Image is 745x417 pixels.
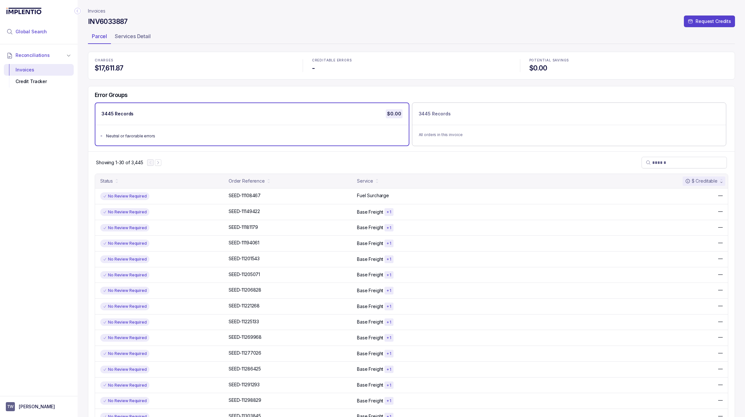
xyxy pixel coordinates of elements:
p: Parcel [92,32,107,40]
p: Base Freight [357,303,383,310]
div: $ Creditable [685,178,718,184]
p: — [718,334,723,340]
p: + 1 [386,288,391,293]
li: Tab Parcel [88,31,111,44]
p: CHARGES [95,59,294,62]
p: All orders in this invoice [419,132,720,138]
p: SEED-11108467 [229,192,261,199]
p: + 1 [386,209,391,215]
p: — [718,381,723,388]
p: SEED-11201543 [229,255,260,262]
p: SEED-11291293 [229,381,260,388]
div: Credit Tracker [9,76,69,87]
p: SEED-11206828 [229,287,261,293]
p: POTENTIAL SAVINGS [529,59,728,62]
p: SEED-11298829 [229,397,261,403]
p: SEED-11194061 [229,240,259,246]
p: SEED-11221268 [229,303,260,309]
h5: Error Groups [95,91,128,99]
p: — [718,303,723,309]
p: + 1 [386,398,391,403]
nav: breadcrumb [88,8,105,14]
div: Status [100,178,113,184]
p: + 1 [386,351,391,356]
p: 3445 Records [102,111,134,117]
p: SEED-11286425 [229,366,261,372]
div: No Review Required [100,271,149,279]
div: No Review Required [100,318,149,326]
li: Tab Services Detail [111,31,155,44]
p: — [718,350,723,356]
p: SEED-11225133 [229,318,259,325]
h4: $0.00 [529,64,728,73]
ul: Tab Group [88,31,735,44]
p: + 1 [386,304,391,309]
p: + 1 [386,320,391,325]
p: + 1 [386,383,391,388]
p: Fuel Surcharge [357,192,389,199]
p: Base Freight [357,319,383,325]
div: Collapse Icon [74,7,81,15]
p: — [718,318,723,325]
button: Request Credits [684,16,735,27]
div: No Review Required [100,334,149,342]
p: [PERSON_NAME] [19,403,55,410]
p: — [718,366,723,372]
button: Next Page [155,159,161,166]
div: No Review Required [100,224,149,232]
p: — [718,397,723,403]
p: — [718,208,723,215]
p: + 1 [386,335,391,340]
p: — [718,224,723,230]
p: — [718,240,723,246]
p: SEED-11181179 [229,224,258,230]
p: SEED-11269968 [229,334,262,340]
div: Invoices [9,64,69,76]
div: No Review Required [100,208,149,216]
div: No Review Required [100,240,149,247]
p: Base Freight [357,382,383,388]
div: No Review Required [100,255,149,263]
h4: - [312,64,511,73]
h4: $17,611.87 [95,64,294,73]
div: No Review Required [100,303,149,310]
div: Order Reference [229,178,265,184]
p: — [718,271,723,278]
p: CREDITABLE ERRORS [312,59,511,62]
p: Services Detail [115,32,151,40]
p: — [718,287,723,293]
p: Base Freight [357,224,383,231]
p: + 1 [386,225,391,230]
p: Base Freight [357,335,383,341]
p: — [718,255,723,262]
p: Showing 1-30 of 3,445 [96,159,143,166]
div: Remaining page entries [96,159,143,166]
p: Base Freight [357,209,383,215]
p: Request Credits [696,18,731,25]
p: Base Freight [357,240,383,247]
p: Base Freight [357,287,383,294]
p: + 1 [386,273,391,278]
p: + 1 [386,257,391,262]
p: SEED-11277026 [229,350,261,356]
p: — [718,192,723,199]
span: Global Search [16,28,47,35]
span: Reconciliations [16,52,50,59]
p: + 1 [386,241,391,246]
a: Invoices [88,8,105,14]
div: Reconciliations [4,63,74,89]
span: User initials [6,402,15,411]
div: No Review Required [100,287,149,294]
div: No Review Required [100,366,149,373]
div: Service [357,178,373,184]
p: SEED-11149422 [229,208,260,215]
div: No Review Required [100,192,149,200]
p: SEED-11205071 [229,271,260,278]
button: User initials[PERSON_NAME] [6,402,72,411]
div: No Review Required [100,397,149,405]
button: Reconciliations [4,48,74,62]
p: Base Freight [357,256,383,262]
p: Base Freight [357,366,383,372]
p: + 1 [386,367,391,372]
